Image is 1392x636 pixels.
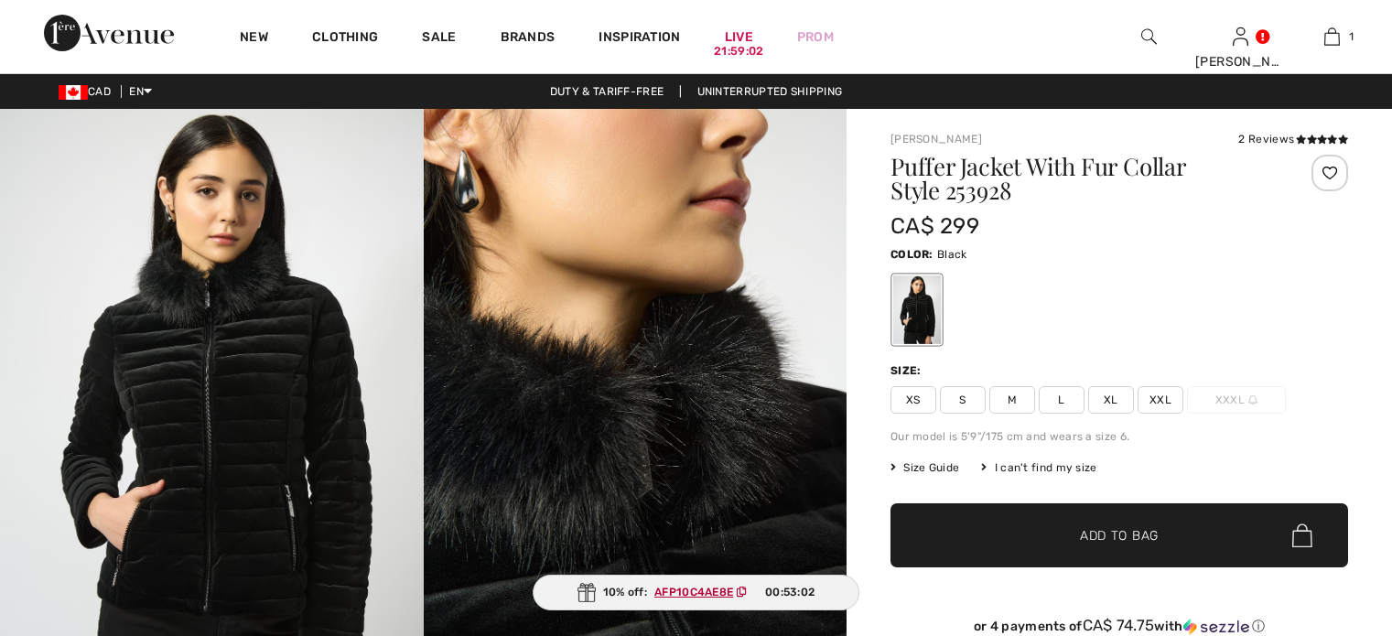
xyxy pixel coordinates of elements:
[890,213,979,239] span: CA$ 299
[1138,386,1183,414] span: XXL
[1287,26,1376,48] a: 1
[1195,52,1285,71] div: [PERSON_NAME]
[890,248,933,261] span: Color:
[890,362,925,379] div: Size:
[1088,386,1134,414] span: XL
[940,386,986,414] span: S
[725,27,753,47] a: Live21:59:02
[765,584,815,600] span: 00:53:02
[937,248,967,261] span: Black
[422,29,456,49] a: Sale
[1324,26,1340,48] img: My Bag
[1248,395,1257,404] img: ring-m.svg
[599,29,680,49] span: Inspiration
[312,29,378,49] a: Clothing
[890,459,959,476] span: Size Guide
[797,27,834,47] a: Prom
[1233,26,1248,48] img: My Info
[501,29,556,49] a: Brands
[1183,619,1249,635] img: Sezzle
[1039,386,1084,414] span: L
[890,503,1348,567] button: Add to Bag
[714,43,763,60] div: 21:59:02
[893,275,941,344] div: Black
[1276,499,1374,544] iframe: Opens a widget where you can chat to one of our agents
[533,575,860,610] div: 10% off:
[240,29,268,49] a: New
[890,428,1348,445] div: Our model is 5'9"/175 cm and wears a size 6.
[890,133,982,146] a: [PERSON_NAME]
[1083,616,1155,634] span: CA$ 74.75
[59,85,88,100] img: Canadian Dollar
[989,386,1035,414] span: M
[577,583,596,602] img: Gift.svg
[1141,26,1157,48] img: search the website
[890,155,1272,202] h1: Puffer Jacket With Fur Collar Style 253928
[1233,27,1248,45] a: Sign In
[981,459,1096,476] div: I can't find my size
[1187,386,1286,414] span: XXXL
[129,85,152,98] span: EN
[654,586,733,598] ins: AFP10C4AE8E
[1349,28,1354,45] span: 1
[890,617,1348,635] div: or 4 payments of with
[1080,526,1159,545] span: Add to Bag
[44,15,174,51] img: 1ère Avenue
[59,85,118,98] span: CAD
[890,386,936,414] span: XS
[1238,131,1348,147] div: 2 Reviews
